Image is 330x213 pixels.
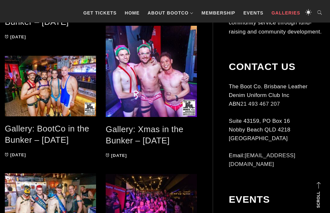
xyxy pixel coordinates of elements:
[10,152,26,157] time: [DATE]
[229,151,325,169] p: Email:
[106,124,183,145] a: Gallery: Xmas in the Bunker – [DATE]
[240,101,280,107] a: 21 493 467 207
[5,124,89,145] a: Gallery: BootCo in the Bunker – [DATE]
[10,34,26,39] time: [DATE]
[106,153,127,158] a: [DATE]
[111,153,127,158] time: [DATE]
[5,152,26,157] a: [DATE]
[5,6,89,27] a: Gallery: BootCo in the Bunker – [DATE]
[229,61,325,73] h2: Contact Us
[198,3,238,23] a: Membership
[229,193,325,205] h2: Events
[240,3,267,23] a: Events
[268,3,303,23] a: Galleries
[229,82,325,109] p: The Boot Co. Brisbane Leather Denim Uniform Club Inc ABN
[316,191,321,208] strong: Scroll
[5,34,26,39] a: [DATE]
[229,152,296,167] a: [EMAIL_ADDRESS][DOMAIN_NAME]
[121,3,143,23] a: Home
[80,3,120,23] a: GET TICKETS
[229,117,325,143] p: Suite 43159, PO Box 16 Nobby Beach QLD 4218 [GEOGRAPHIC_DATA]
[144,3,197,23] a: About BootCo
